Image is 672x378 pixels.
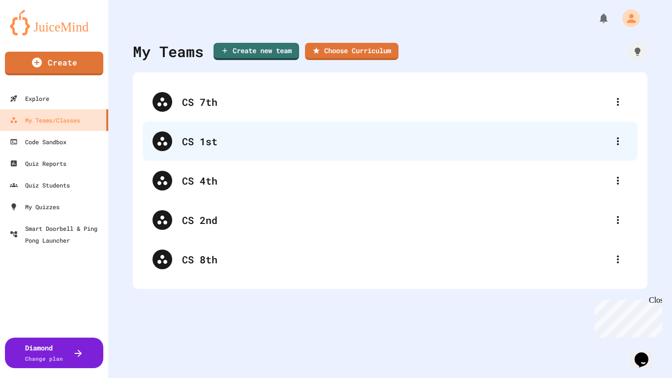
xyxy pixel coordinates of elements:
[10,179,70,191] div: Quiz Students
[10,93,49,104] div: Explore
[143,240,638,279] div: CS 8th
[133,40,204,63] div: My Teams
[10,157,66,169] div: Quiz Reports
[143,200,638,240] div: CS 2nd
[628,42,647,62] div: How it works
[580,10,612,27] div: My Notifications
[182,173,608,188] div: CS 4th
[143,82,638,122] div: CS 7th
[25,355,63,362] span: Change plan
[5,338,103,368] button: DiamondChange plan
[10,136,66,148] div: Code Sandbox
[10,10,98,35] img: logo-orange.svg
[4,4,68,63] div: Chat with us now!Close
[10,114,80,126] div: My Teams/Classes
[25,343,63,363] div: Diamond
[182,94,608,109] div: CS 7th
[10,201,60,213] div: My Quizzes
[182,252,608,267] div: CS 8th
[631,339,662,368] iframe: chat widget
[590,296,662,338] iframe: chat widget
[182,134,608,149] div: CS 1st
[612,7,642,30] div: My Account
[143,122,638,161] div: CS 1st
[143,161,638,200] div: CS 4th
[214,43,299,60] a: Create new team
[5,52,103,75] a: Create
[182,213,608,227] div: CS 2nd
[10,222,104,246] div: Smart Doorbell & Ping Pong Launcher
[305,43,398,60] a: Choose Curriculum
